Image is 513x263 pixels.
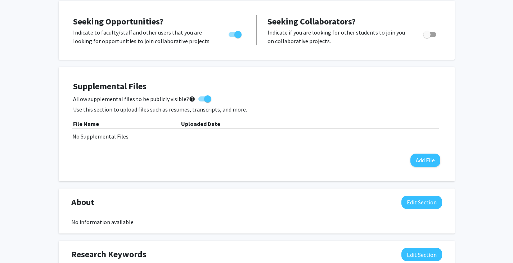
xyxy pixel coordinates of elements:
[267,28,410,45] p: Indicate if you are looking for other students to join you on collaborative projects.
[420,28,440,39] div: Toggle
[189,95,195,103] mat-icon: help
[73,120,99,127] b: File Name
[73,105,440,114] p: Use this section to upload files such as resumes, transcripts, and more.
[71,218,442,226] div: No information available
[73,95,195,103] span: Allow supplemental files to be publicly visible?
[71,196,94,209] span: About
[401,248,442,261] button: Edit Research Keywords
[73,28,215,45] p: Indicate to faculty/staff and other users that you are looking for opportunities to join collabor...
[73,16,163,27] span: Seeking Opportunities?
[410,154,440,167] button: Add File
[226,28,246,39] div: Toggle
[181,120,220,127] b: Uploaded Date
[267,16,356,27] span: Seeking Collaborators?
[401,196,442,209] button: Edit About
[71,248,147,261] span: Research Keywords
[73,81,440,92] h4: Supplemental Files
[72,132,441,141] div: No Supplemental Files
[5,231,31,258] iframe: Chat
